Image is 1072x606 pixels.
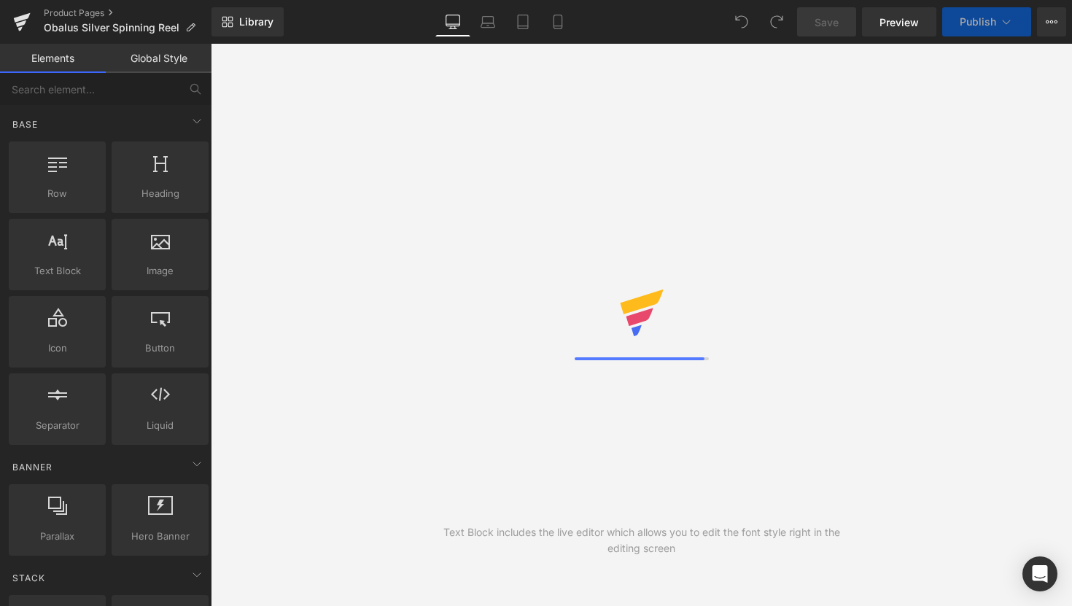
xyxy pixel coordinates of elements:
a: Preview [862,7,936,36]
a: Product Pages [44,7,211,19]
button: Redo [762,7,791,36]
a: Desktop [435,7,470,36]
span: Image [116,263,204,279]
button: Publish [942,7,1031,36]
span: Parallax [13,529,101,544]
span: Obalus Silver Spinning Reel [44,22,179,34]
span: Heading [116,186,204,201]
span: Stack [11,571,47,585]
a: Mobile [540,7,575,36]
span: Button [116,341,204,356]
span: Text Block [13,263,101,279]
span: Icon [13,341,101,356]
span: Banner [11,460,54,474]
a: Tablet [505,7,540,36]
a: New Library [211,7,284,36]
span: Preview [879,15,919,30]
span: Save [815,15,839,30]
a: Laptop [470,7,505,36]
button: Undo [727,7,756,36]
a: Global Style [106,44,211,73]
span: Separator [13,418,101,433]
span: Publish [960,16,996,28]
span: Row [13,186,101,201]
span: Hero Banner [116,529,204,544]
span: Liquid [116,418,204,433]
div: Text Block includes the live editor which allows you to edit the font style right in the editing ... [426,524,857,556]
button: More [1037,7,1066,36]
span: Library [239,15,273,28]
span: Base [11,117,39,131]
div: Open Intercom Messenger [1022,556,1057,591]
